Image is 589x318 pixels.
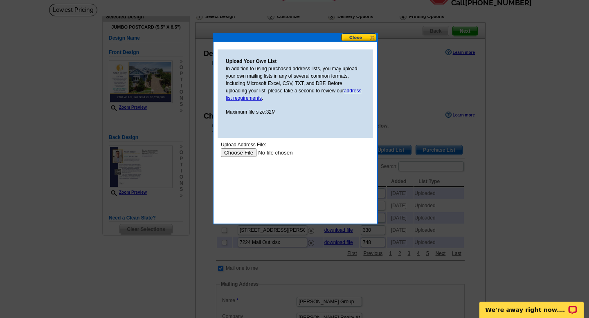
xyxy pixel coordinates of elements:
span: 32M [266,109,276,115]
div: Upload Address File: [3,3,152,11]
p: In addition to using purchased address lists, you may upload your own mailing lists in any of sev... [226,65,365,102]
strong: Upload Your Own List [226,58,277,64]
p: Maximum file size: [226,108,365,116]
iframe: LiveChat chat widget [474,292,589,318]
